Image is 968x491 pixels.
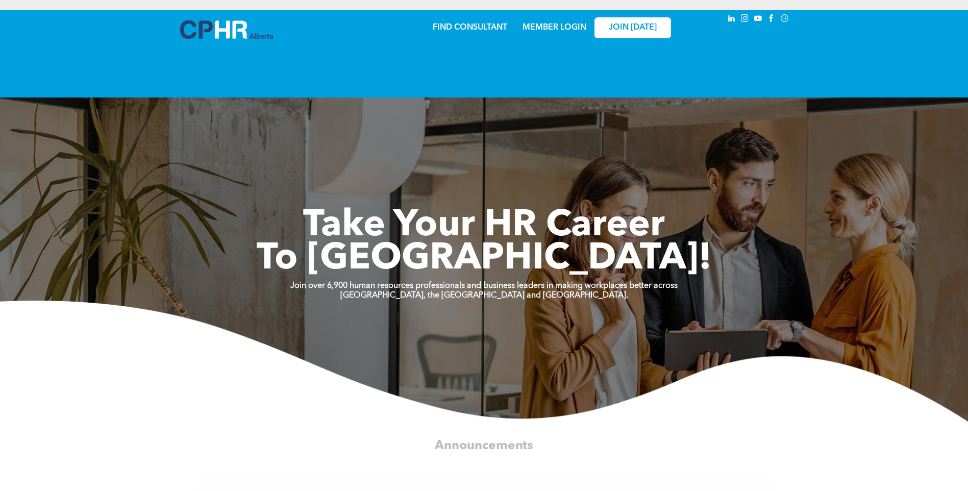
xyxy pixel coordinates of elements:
[766,13,777,27] a: facebook
[726,13,737,27] a: linkedin
[779,13,790,27] a: Social network
[257,241,712,278] span: To [GEOGRAPHIC_DATA]!
[435,439,533,452] span: Announcements
[303,208,665,244] span: Take Your HR Career
[523,23,586,32] a: MEMBER LOGIN
[433,23,507,32] a: FIND CONSULTANT
[609,23,657,33] span: JOIN [DATE]
[290,282,678,290] strong: Join over 6,900 human resources professionals and business leaders in making workplaces better ac...
[739,13,751,27] a: instagram
[753,13,764,27] a: youtube
[594,17,671,38] a: JOIN [DATE]
[180,20,273,39] img: A blue and white logo for cp alberta
[340,291,628,300] strong: [GEOGRAPHIC_DATA], the [GEOGRAPHIC_DATA] and [GEOGRAPHIC_DATA].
